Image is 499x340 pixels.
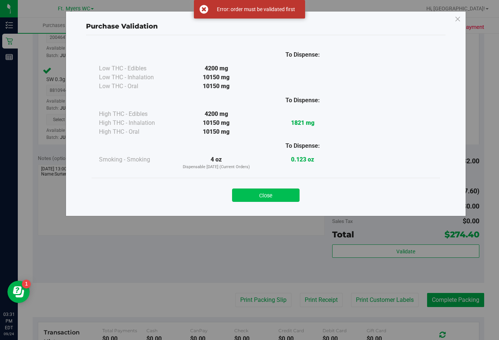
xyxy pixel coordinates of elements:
[212,6,300,13] div: Error: order must be validated first
[173,64,260,73] div: 4200 mg
[260,141,346,150] div: To Dispense:
[99,64,173,73] div: Low THC - Edibles
[7,281,30,303] iframe: Resource center
[99,110,173,119] div: High THC - Edibles
[260,50,346,59] div: To Dispense:
[99,127,173,136] div: High THC - Oral
[291,119,314,126] strong: 1821 mg
[173,73,260,82] div: 10150 mg
[86,22,158,30] span: Purchase Validation
[173,164,260,170] p: Dispensable [DATE] (Current Orders)
[173,127,260,136] div: 10150 mg
[99,155,173,164] div: Smoking - Smoking
[260,96,346,105] div: To Dispense:
[291,156,314,163] strong: 0.123 oz
[173,110,260,119] div: 4200 mg
[173,119,260,127] div: 10150 mg
[99,82,173,91] div: Low THC - Oral
[232,189,300,202] button: Close
[22,280,31,289] iframe: Resource center unread badge
[99,73,173,82] div: Low THC - Inhalation
[173,155,260,170] div: 4 oz
[173,82,260,91] div: 10150 mg
[99,119,173,127] div: High THC - Inhalation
